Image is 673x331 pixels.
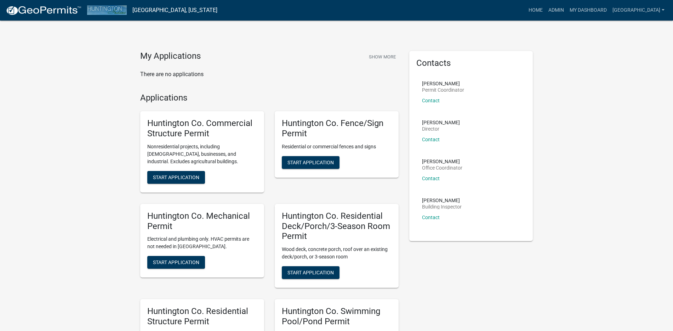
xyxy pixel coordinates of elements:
a: Admin [546,4,567,17]
a: [GEOGRAPHIC_DATA] [610,4,667,17]
h4: Applications [140,93,399,103]
span: Start Application [287,270,334,275]
h5: Huntington Co. Swimming Pool/Pond Permit [282,306,392,327]
h5: Huntington Co. Mechanical Permit [147,211,257,232]
h5: Huntington Co. Residential Structure Permit [147,306,257,327]
h5: Huntington Co. Commercial Structure Permit [147,118,257,139]
a: My Dashboard [567,4,610,17]
button: Start Application [147,256,205,269]
p: There are no applications [140,70,399,79]
button: Show More [366,51,399,63]
button: Start Application [147,171,205,184]
p: Wood deck, concrete porch, roof over an existing deck/porch, or 3-season room [282,246,392,261]
a: Contact [422,215,440,220]
p: Director [422,126,460,131]
button: Start Application [282,156,340,169]
button: Start Application [282,266,340,279]
p: [PERSON_NAME] [422,81,464,86]
h5: Huntington Co. Fence/Sign Permit [282,118,392,139]
h5: Huntington Co. Residential Deck/Porch/3-Season Room Permit [282,211,392,241]
span: Start Application [287,159,334,165]
a: Contact [422,176,440,181]
a: Home [526,4,546,17]
p: Residential or commercial fences and signs [282,143,392,150]
p: [PERSON_NAME] [422,198,462,203]
p: Building Inspector [422,204,462,209]
p: Permit Coordinator [422,87,464,92]
p: [PERSON_NAME] [422,159,462,164]
p: [PERSON_NAME] [422,120,460,125]
h4: My Applications [140,51,201,62]
img: Huntington County, Indiana [87,5,127,15]
a: Contact [422,98,440,103]
span: Start Application [153,259,199,265]
p: Nonresidential projects, including [DEMOGRAPHIC_DATA], businesses, and industrial. Excludes agric... [147,143,257,165]
p: Electrical and plumbing only. HVAC permits are not needed in [GEOGRAPHIC_DATA]. [147,235,257,250]
h5: Contacts [416,58,526,68]
p: Office Coordinator [422,165,462,170]
a: Contact [422,137,440,142]
span: Start Application [153,174,199,180]
a: [GEOGRAPHIC_DATA], [US_STATE] [132,4,217,16]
